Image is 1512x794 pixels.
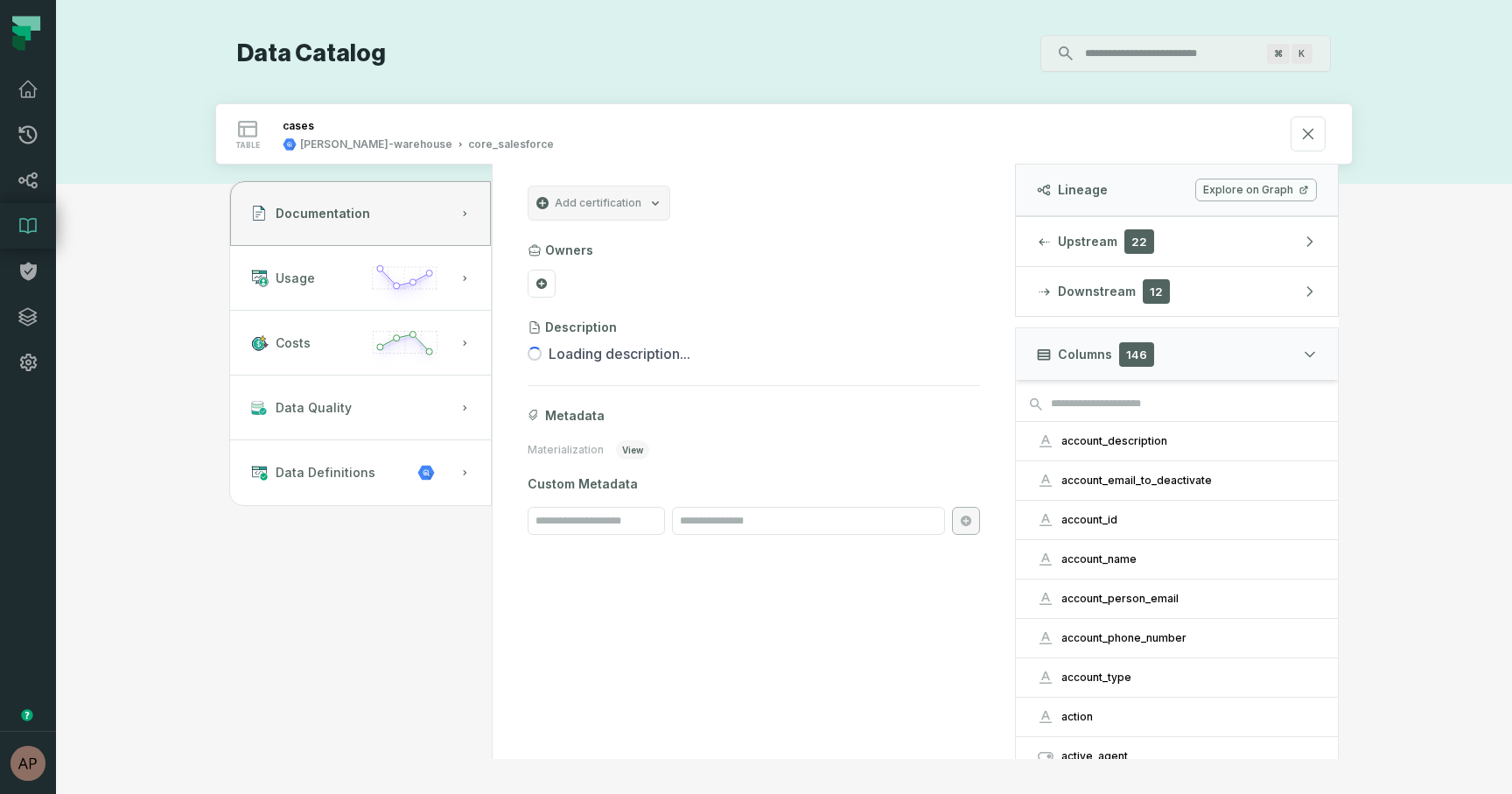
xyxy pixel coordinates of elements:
span: Loading description... [549,343,690,364]
div: account_description [1061,434,1317,448]
span: Metadata [545,407,605,425]
button: account_type [1016,658,1338,697]
button: Add certification [528,186,670,221]
span: Lineage [1058,181,1108,199]
button: account_person_email [1016,580,1338,618]
span: Add certification [555,196,641,210]
div: juul-warehouse [300,137,452,151]
span: string [1037,472,1054,489]
span: Press ⌘ + K to focus the search bar [1267,44,1290,64]
button: account_phone_number [1016,619,1338,657]
div: account_id [1061,513,1317,527]
span: Downstream [1058,283,1136,300]
div: action [1061,710,1317,724]
span: view [616,440,649,460]
div: account_phone_number [1061,631,1317,645]
div: core_salesforce [468,137,554,151]
span: string [1037,551,1054,568]
button: account_id [1016,501,1338,539]
span: table [235,141,260,150]
span: Custom Metadata [528,475,980,493]
span: string [1037,511,1054,529]
span: Data Definitions [276,464,375,481]
span: Columns [1058,346,1112,363]
div: Tooltip anchor [19,707,35,723]
button: account_name [1016,540,1338,579]
button: Columns146 [1015,327,1339,380]
span: Upstream [1058,233,1117,250]
span: Data Quality [276,399,352,417]
h1: Data Catalog [237,39,386,69]
span: Usage [276,270,315,287]
button: Downstream12 [1016,267,1338,316]
span: 146 [1119,342,1154,367]
span: Materialization [528,443,604,457]
div: account_email_to_deactivate [1061,474,1317,488]
div: cases [283,119,314,132]
span: 22 [1124,229,1154,254]
img: avatar of Aryan Siddhabathula (c) [10,746,45,781]
button: action [1016,698,1338,736]
span: 12 [1143,279,1170,304]
h3: Owners [545,242,593,259]
h3: Description [545,319,617,336]
div: active_agent [1061,749,1317,763]
span: Press ⌘ + K to focus the search bar [1291,44,1312,64]
button: account_description [1016,422,1338,460]
button: account_email_to_deactivate [1016,461,1338,500]
span: Costs [276,334,311,352]
span: boolean [1037,748,1054,765]
span: string [1037,708,1054,726]
span: string [1037,629,1054,647]
button: Upstream22 [1016,217,1338,266]
div: account_name [1061,552,1317,566]
button: table[PERSON_NAME]-warehousecore_salesforce [216,104,1352,164]
span: string [1037,669,1054,686]
div: account_type [1061,671,1317,685]
span: string [1037,590,1054,608]
button: active_agent [1016,737,1338,776]
span: string [1037,432,1054,450]
a: Explore on Graph [1195,179,1317,201]
div: account_person_email [1061,592,1317,606]
span: Documentation [276,205,370,222]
